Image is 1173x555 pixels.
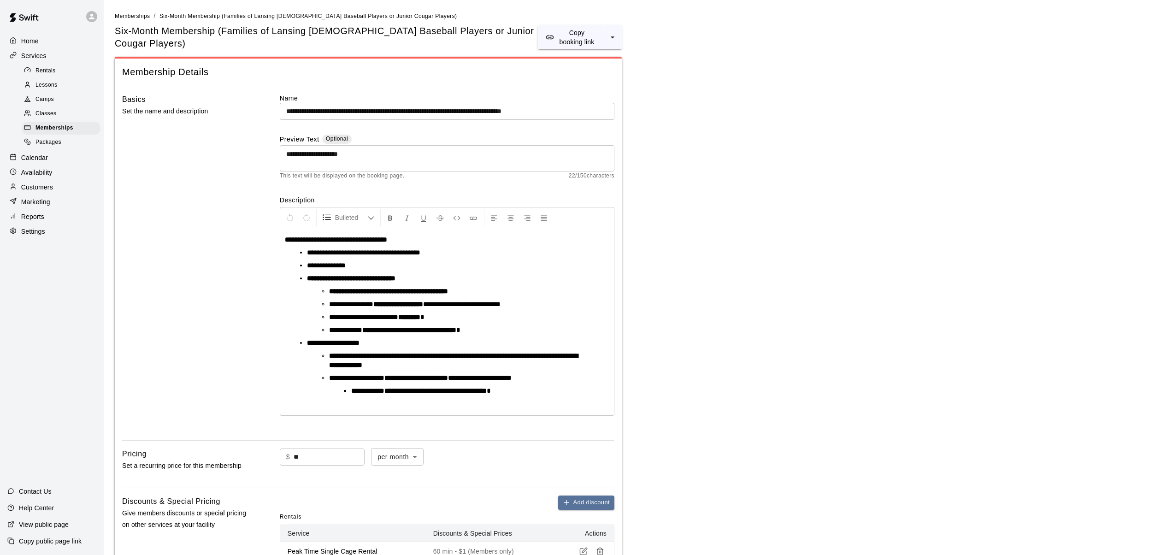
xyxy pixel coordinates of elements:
[603,25,622,49] button: select merge strategy
[7,151,96,165] a: Calendar
[286,452,290,462] p: $
[432,209,448,226] button: Format Strikethrough
[35,81,58,90] span: Lessons
[280,525,426,542] th: Service
[22,93,104,107] a: Camps
[7,180,96,194] a: Customers
[22,65,100,77] div: Rentals
[35,66,56,76] span: Rentals
[280,171,405,181] span: This text will be displayed on the booking page.
[280,195,614,205] label: Description
[559,525,614,542] th: Actions
[122,94,146,106] h6: Basics
[35,124,73,133] span: Memberships
[22,78,104,92] a: Lessons
[21,183,53,192] p: Customers
[153,11,155,21] li: /
[22,136,100,149] div: Packages
[35,95,54,104] span: Camps
[383,209,398,226] button: Format Bold
[7,34,96,48] a: Home
[449,209,465,226] button: Insert Code
[318,209,378,226] button: Formatting Options
[426,525,559,542] th: Discounts & Special Prices
[115,25,538,49] span: Six-Month Membership (Families of Lansing [DEMOGRAPHIC_DATA] Baseball Players or Junior Cougar Pl...
[280,510,302,525] span: Rentals
[503,209,519,226] button: Center Align
[21,153,48,162] p: Calendar
[22,121,104,136] a: Memberships
[21,197,50,207] p: Marketing
[22,136,104,150] a: Packages
[21,227,45,236] p: Settings
[159,13,457,19] span: Six-Month Membership (Families of Lansing [DEMOGRAPHIC_DATA] Baseball Players or Junior Cougar Pl...
[519,209,535,226] button: Right Align
[280,135,319,145] label: Preview Text
[22,107,104,121] a: Classes
[7,210,96,224] a: Reports
[486,209,502,226] button: Left Align
[326,136,348,142] span: Optional
[371,448,424,465] div: per month
[282,209,298,226] button: Undo
[280,94,614,103] label: Name
[22,79,100,92] div: Lessons
[538,25,603,49] button: Copy booking link
[21,212,44,221] p: Reports
[19,520,69,529] p: View public page
[7,195,96,209] a: Marketing
[19,537,82,546] p: Copy public page link
[21,36,39,46] p: Home
[22,64,104,78] a: Rentals
[115,12,150,19] a: Memberships
[122,66,614,78] span: Membership Details
[35,138,61,147] span: Packages
[466,209,481,226] button: Insert Link
[7,49,96,63] a: Services
[536,209,552,226] button: Justify Align
[335,213,367,222] span: Bulleted List
[35,109,56,118] span: Classes
[115,11,1162,21] nav: breadcrumb
[399,209,415,226] button: Format Italics
[115,13,150,19] span: Memberships
[558,496,614,510] button: Add discount
[558,28,596,47] p: Copy booking link
[122,508,250,531] p: Give members discounts or special pricing on other services at your facility
[19,487,52,496] p: Contact Us
[21,168,53,177] p: Availability
[416,209,431,226] button: Format Underline
[21,51,47,60] p: Services
[7,224,96,238] a: Settings
[22,93,100,106] div: Camps
[122,448,147,460] h6: Pricing
[19,503,54,513] p: Help Center
[122,106,250,117] p: Set the name and description
[569,171,614,181] span: 22 / 150 characters
[7,165,96,179] a: Availability
[22,122,100,135] div: Memberships
[299,209,314,226] button: Redo
[22,107,100,120] div: Classes
[538,25,622,49] div: split button
[122,496,220,508] h6: Discounts & Special Pricing
[122,460,250,472] p: Set a recurring price for this membership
